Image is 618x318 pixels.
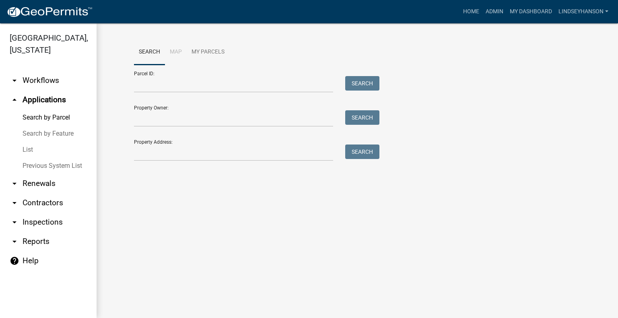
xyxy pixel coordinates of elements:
button: Search [345,76,379,91]
button: Search [345,110,379,125]
a: Admin [482,4,507,19]
i: arrow_drop_down [10,237,19,246]
i: arrow_drop_up [10,95,19,105]
i: arrow_drop_down [10,179,19,188]
a: Search [134,39,165,65]
i: arrow_drop_down [10,217,19,227]
a: My Dashboard [507,4,555,19]
button: Search [345,145,379,159]
a: My Parcels [187,39,229,65]
a: Home [460,4,482,19]
i: help [10,256,19,266]
i: arrow_drop_down [10,76,19,85]
i: arrow_drop_down [10,198,19,208]
a: Lindseyhanson [555,4,612,19]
